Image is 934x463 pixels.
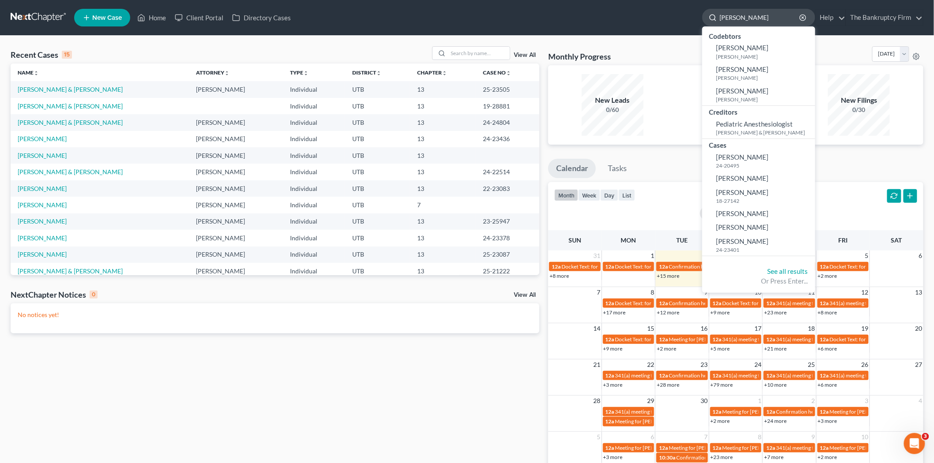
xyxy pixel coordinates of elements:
[716,162,813,169] small: 24-20495
[18,102,123,110] a: [PERSON_NAME] & [PERSON_NAME]
[820,336,829,343] span: 12a
[18,152,67,159] a: [PERSON_NAME]
[861,323,870,334] span: 19
[615,444,685,451] span: Meeting for [PERSON_NAME]
[18,217,67,225] a: [PERSON_NAME]
[716,44,769,52] span: [PERSON_NAME]
[18,119,123,126] a: [PERSON_NAME] & [PERSON_NAME]
[615,300,694,306] span: Docket Text: for [PERSON_NAME]
[669,444,738,451] span: Meeting for [PERSON_NAME]
[711,418,730,424] a: +2 more
[410,164,476,180] td: 13
[615,336,694,343] span: Docket Text: for [PERSON_NAME]
[723,444,792,451] span: Meeting for [PERSON_NAME]
[606,444,614,451] span: 12a
[830,263,909,270] span: Docket Text: for [PERSON_NAME]
[18,69,39,76] a: Nameunfold_more
[830,408,899,415] span: Meeting for [PERSON_NAME]
[838,236,847,244] span: Fri
[818,345,837,352] a: +6 more
[283,197,346,213] td: Individual
[702,63,815,84] a: [PERSON_NAME][PERSON_NAME]
[283,230,346,246] td: Individual
[657,381,679,388] a: +28 more
[830,300,915,306] span: 341(a) meeting for [PERSON_NAME]
[700,323,709,334] span: 16
[92,15,122,21] span: New Case
[757,432,762,442] span: 8
[657,273,679,279] a: +15 more
[711,381,733,388] a: +79 more
[606,372,614,379] span: 12a
[922,433,929,440] span: 3
[711,345,730,352] a: +5 more
[606,408,614,415] span: 12a
[659,336,668,343] span: 12a
[659,454,675,461] span: 10:30a
[283,164,346,180] td: Individual
[189,213,283,230] td: [PERSON_NAME]
[811,396,816,406] span: 2
[345,164,410,180] td: UTB
[716,129,813,136] small: [PERSON_NAME] & [PERSON_NAME]
[417,69,447,76] a: Chapterunfold_more
[657,345,676,352] a: +2 more
[891,236,902,244] span: Sat
[776,408,876,415] span: Confirmation hearing for [PERSON_NAME]
[345,147,410,164] td: UTB
[918,250,923,261] span: 6
[410,114,476,131] td: 13
[548,159,596,178] a: Calendar
[659,300,668,306] span: 12a
[283,180,346,197] td: Individual
[757,396,762,406] span: 1
[716,53,813,60] small: [PERSON_NAME]
[189,197,283,213] td: [PERSON_NAME]
[596,432,602,442] span: 5
[410,180,476,197] td: 13
[646,359,655,370] span: 22
[621,236,636,244] span: Mon
[18,267,123,275] a: [PERSON_NAME] & [PERSON_NAME]
[476,114,539,131] td: 24-24804
[764,418,787,424] a: +24 more
[476,81,539,97] td: 25-23505
[18,310,532,319] p: No notices yet!
[766,444,775,451] span: 12a
[828,105,890,114] div: 0/30
[646,396,655,406] span: 29
[716,188,769,196] span: [PERSON_NAME]
[702,106,815,117] div: Creditors
[676,454,777,461] span: Confirmation Hearing for [PERSON_NAME]
[196,69,230,76] a: Attorneyunfold_more
[18,250,67,258] a: [PERSON_NAME]
[766,372,775,379] span: 12a
[716,223,769,231] span: [PERSON_NAME]
[189,263,283,279] td: [PERSON_NAME]
[606,300,614,306] span: 12a
[716,237,769,245] span: [PERSON_NAME]
[410,263,476,279] td: 13
[659,263,668,270] span: 12a
[18,135,67,142] a: [PERSON_NAME]
[345,197,410,213] td: UTB
[345,98,410,114] td: UTB
[818,309,837,316] a: +8 more
[807,359,816,370] span: 25
[723,336,808,343] span: 341(a) meeting for [PERSON_NAME]
[713,408,722,415] span: 12a
[345,81,410,97] td: UTB
[603,345,623,352] a: +9 more
[410,246,476,263] td: 13
[345,131,410,147] td: UTB
[410,81,476,97] td: 13
[709,276,808,286] div: Or Press Enter...
[816,10,845,26] a: Help
[283,98,346,114] td: Individual
[659,372,668,379] span: 12a
[811,432,816,442] span: 9
[189,230,283,246] td: [PERSON_NAME]
[702,139,815,150] div: Cases
[711,309,730,316] a: +9 more
[514,292,536,298] a: View All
